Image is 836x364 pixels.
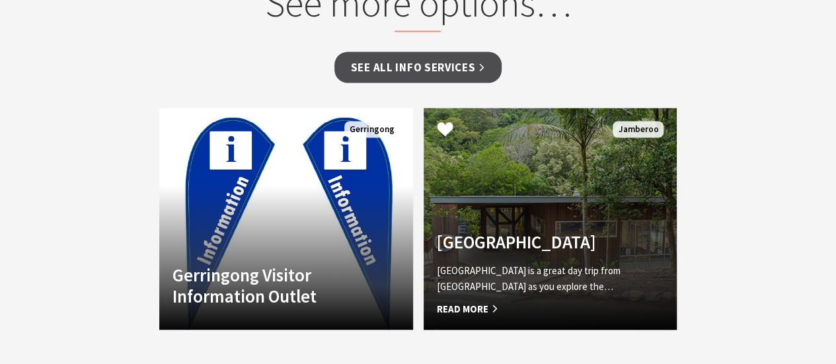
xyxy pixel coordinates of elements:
[172,264,361,307] h4: Gerringong Visitor Information Outlet
[424,108,677,330] a: [GEOGRAPHIC_DATA] [GEOGRAPHIC_DATA] is a great day trip from [GEOGRAPHIC_DATA] as you explore the...
[437,301,626,316] span: Read More
[344,121,400,137] span: Gerringong
[613,121,664,137] span: Jamberoo
[437,262,626,294] p: [GEOGRAPHIC_DATA] is a great day trip from [GEOGRAPHIC_DATA] as you explore the…
[334,52,502,83] a: See all Info Services
[159,108,413,330] a: Another Image Used Gerringong Visitor Information Outlet Gerringong
[437,231,626,252] h4: [GEOGRAPHIC_DATA]
[424,108,467,153] button: Click to Favourite Minnamurra Rainforest Centre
